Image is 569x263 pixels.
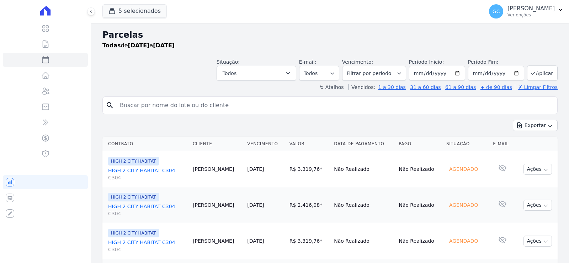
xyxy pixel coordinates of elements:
a: 31 a 60 dias [410,84,441,90]
a: [DATE] [247,202,264,208]
p: [PERSON_NAME] [507,5,555,12]
p: de a [102,41,175,50]
th: Data de Pagamento [331,137,396,151]
button: Aplicar [527,65,558,81]
div: Agendado [446,236,481,246]
span: Todos [223,69,236,78]
td: Não Realizado [396,187,443,223]
button: Ações [523,236,552,247]
a: HIGH 2 CITY HABITAT C304C304 [108,167,187,181]
span: HIGH 2 CITY HABITAT [108,157,159,165]
td: Não Realizado [331,151,396,187]
button: GC [PERSON_NAME] Ver opções [483,1,569,21]
td: [PERSON_NAME] [190,187,244,223]
a: ✗ Limpar Filtros [515,84,558,90]
a: HIGH 2 CITY HABITAT C304C304 [108,239,187,253]
strong: [DATE] [153,42,175,49]
label: Vencidos: [348,84,375,90]
td: R$ 2.416,08 [287,187,331,223]
label: Situação: [217,59,240,65]
div: Agendado [446,200,481,210]
button: Ações [523,200,552,211]
th: Valor [287,137,331,151]
strong: [DATE] [128,42,150,49]
i: search [106,101,114,110]
button: 5 selecionados [102,4,167,18]
a: [DATE] [247,238,264,244]
p: Ver opções [507,12,555,18]
th: Situação [443,137,490,151]
td: R$ 3.319,76 [287,223,331,259]
td: R$ 3.319,76 [287,151,331,187]
span: HIGH 2 CITY HABITAT [108,229,159,237]
button: Ações [523,164,552,175]
th: Cliente [190,137,244,151]
th: E-mail [490,137,515,151]
span: C304 [108,246,187,253]
button: Exportar [513,120,558,131]
a: 61 a 90 dias [445,84,476,90]
label: ↯ Atalhos [319,84,344,90]
th: Contrato [102,137,190,151]
label: Período Fim: [468,58,524,66]
td: [PERSON_NAME] [190,223,244,259]
td: Não Realizado [331,187,396,223]
td: Não Realizado [396,151,443,187]
label: Período Inicío: [409,59,444,65]
span: HIGH 2 CITY HABITAT [108,193,159,201]
button: Todos [217,66,296,81]
a: 1 a 30 dias [378,84,406,90]
label: Vencimento: [342,59,373,65]
div: Agendado [446,164,481,174]
td: Não Realizado [396,223,443,259]
input: Buscar por nome do lote ou do cliente [116,98,554,112]
span: C304 [108,210,187,217]
a: HIGH 2 CITY HABITAT C304C304 [108,203,187,217]
span: C304 [108,174,187,181]
span: GC [493,9,500,14]
td: [PERSON_NAME] [190,151,244,187]
td: Não Realizado [331,223,396,259]
a: + de 90 dias [480,84,512,90]
label: E-mail: [299,59,317,65]
th: Pago [396,137,443,151]
h2: Parcelas [102,28,558,41]
strong: Todas [102,42,121,49]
